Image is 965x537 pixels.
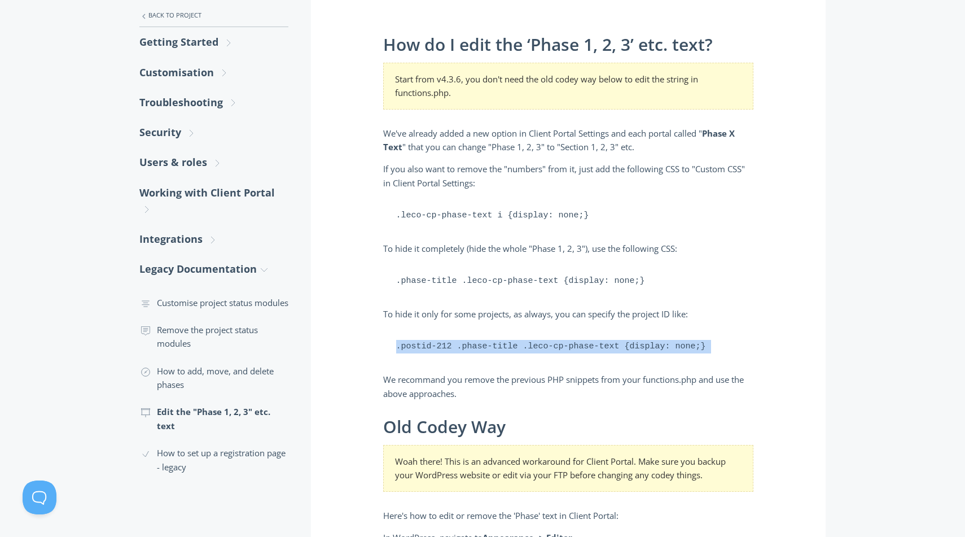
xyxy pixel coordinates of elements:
a: Security [139,117,288,147]
a: Remove the project status modules [139,316,288,357]
h1: How do I edit the ‘Phase 1, 2, 3’ etc. text? [383,35,753,54]
p: To hide it completely (hide the whole "Phase 1, 2, 3"), use the following CSS: [383,242,753,255]
p: If you also want to remove the "numbers" from it, just add the following CSS to "Custom CSS" in C... [383,162,753,190]
a: Back to Project [139,3,288,27]
a: Customisation [139,58,288,88]
pre: .phase-title .leco-cp-phase-text {display: none;} [383,264,753,299]
h1: Old Codey Way [383,417,753,436]
a: How to add, move, and delete phases [139,357,288,399]
strong: Phase X Text [383,128,735,152]
a: Users & roles [139,147,288,177]
p: We've already added a new option in Client Portal Settings and each portal called " " that you ca... [383,126,753,154]
a: Edit the "Phase 1, 2, 3" etc. text [139,398,288,439]
section: Woah there! This is an advanced workaround for Client Portal. Make sure you backup your WordPress... [383,445,753,492]
iframe: Toggle Customer Support [23,481,56,514]
p: To hide it only for some projects, as always, you can specify the project ID like: [383,307,753,321]
a: Customise project status modules [139,289,288,316]
a: Getting Started [139,27,288,57]
p: We recommand you remove the previous PHP snippets from your functions.php and use the above appro... [383,373,753,400]
pre: .leco-cp-phase-text i {display: none;} [383,198,753,233]
a: Troubleshooting [139,88,288,117]
a: Working with Client Portal [139,178,288,225]
section: Start from v4.3.6, you don't need the old codey way below to edit the string in functions.php. [383,63,753,110]
a: Integrations [139,224,288,254]
p: Here's how to edit or remove the 'Phase' text in Client Portal: [383,509,753,522]
a: How to set up a registration page - legacy [139,439,288,481]
pre: .postid-212 .phase-title .leco-cp-phase-text {display: none;} [383,330,753,365]
a: Legacy Documentation [139,254,288,284]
